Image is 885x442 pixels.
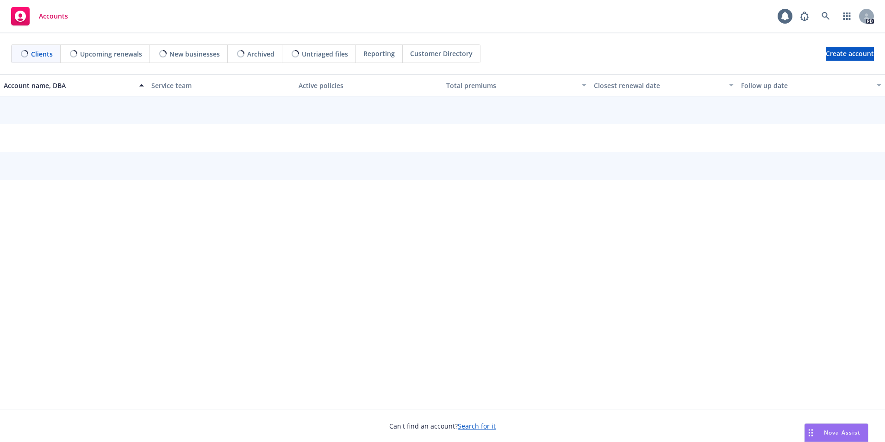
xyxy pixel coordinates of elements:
span: Nova Assist [824,429,860,436]
button: Active policies [295,74,442,96]
button: Total premiums [442,74,590,96]
span: Archived [247,49,274,59]
button: Service team [148,74,295,96]
div: Active policies [299,81,439,90]
span: Clients [31,49,53,59]
span: Customer Directory [410,49,473,58]
span: New businesses [169,49,220,59]
span: Reporting [363,49,395,58]
div: Service team [151,81,292,90]
button: Follow up date [737,74,885,96]
a: Accounts [7,3,72,29]
a: Report a Bug [795,7,814,25]
span: Create account [826,45,874,63]
div: Drag to move [805,424,816,442]
div: Account name, DBA [4,81,134,90]
a: Switch app [838,7,856,25]
div: Closest renewal date [594,81,724,90]
a: Create account [826,47,874,61]
span: Accounts [39,13,68,20]
span: Untriaged files [302,49,348,59]
div: Follow up date [741,81,871,90]
span: Upcoming renewals [80,49,142,59]
div: Total premiums [446,81,576,90]
a: Search [816,7,835,25]
button: Closest renewal date [590,74,738,96]
a: Search for it [458,422,496,430]
span: Can't find an account? [389,421,496,431]
button: Nova Assist [804,423,868,442]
